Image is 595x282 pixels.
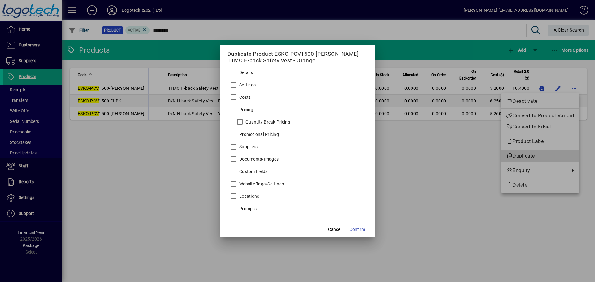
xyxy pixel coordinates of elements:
label: Costs [238,94,251,100]
label: Details [238,69,253,76]
label: Quantity Break Pricing [244,119,290,125]
label: Prompts [238,206,257,212]
h5: Duplicate Product ESKO-PCV1500-[PERSON_NAME] - TTMC H-back Safety Vest - Orange [227,51,368,64]
label: Settings [238,82,256,88]
span: Confirm [350,226,365,233]
label: Promotional Pricing [238,131,279,137]
label: Documents/Images [238,156,279,162]
label: Pricing [238,106,253,113]
button: Cancel [325,224,345,235]
label: Locations [238,193,259,199]
button: Confirm [347,224,368,235]
label: Suppliers [238,144,258,150]
span: Cancel [328,226,341,233]
label: Website Tags/Settings [238,181,284,187]
label: Custom Fields [238,168,267,175]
